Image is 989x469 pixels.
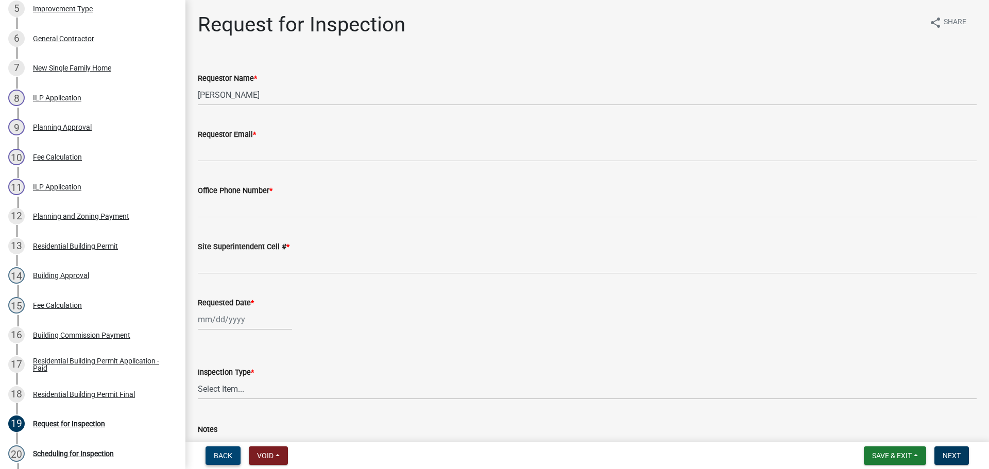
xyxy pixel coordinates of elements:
[198,187,272,195] label: Office Phone Number
[8,415,25,432] div: 19
[198,244,289,251] label: Site Superintendent Cell #
[8,60,25,76] div: 7
[872,451,912,460] span: Save & Exit
[8,119,25,135] div: 9
[198,369,254,376] label: Inspection Type
[8,179,25,195] div: 11
[206,446,241,465] button: Back
[198,131,256,138] label: Requestor Email
[33,183,81,190] div: ILP Application
[33,272,89,279] div: Building Approval
[33,420,105,427] div: Request for Inspection
[33,242,118,250] div: Residential Building Permit
[8,149,25,165] div: 10
[8,267,25,284] div: 14
[33,124,92,131] div: Planning Approval
[198,300,254,307] label: Requested Date
[33,94,81,101] div: ILP Application
[8,356,25,373] div: 17
[943,451,961,460] span: Next
[33,35,94,42] div: General Contractor
[934,446,969,465] button: Next
[257,451,274,460] span: Void
[8,327,25,343] div: 16
[929,16,942,29] i: share
[198,309,292,330] input: mm/dd/yyyy
[8,1,25,17] div: 5
[198,12,405,37] h1: Request for Inspection
[249,446,288,465] button: Void
[864,446,926,465] button: Save & Exit
[8,297,25,314] div: 15
[33,153,82,161] div: Fee Calculation
[8,445,25,462] div: 20
[8,208,25,224] div: 12
[8,30,25,47] div: 6
[8,90,25,106] div: 8
[33,302,82,309] div: Fee Calculation
[33,332,130,339] div: Building Commission Payment
[33,357,169,372] div: Residential Building Permit Application - Paid
[8,238,25,254] div: 13
[214,451,232,460] span: Back
[33,5,93,12] div: Improvement Type
[921,12,975,32] button: shareShare
[198,426,217,433] label: Notes
[33,64,111,72] div: New Single Family Home
[33,391,135,398] div: Residential Building Permit Final
[33,213,129,220] div: Planning and Zoning Payment
[944,16,966,29] span: Share
[33,450,114,457] div: Scheduling for Inspection
[8,386,25,403] div: 18
[198,75,257,82] label: Requestor Name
